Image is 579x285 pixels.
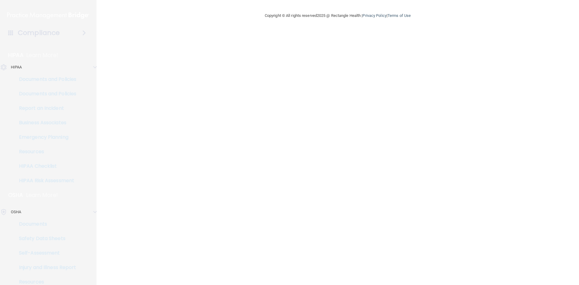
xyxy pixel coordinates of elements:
[4,250,86,256] p: Self-Assessment
[4,120,86,126] p: Business Associates
[4,149,86,155] p: Resources
[4,279,86,285] p: Resources
[4,264,86,271] p: Injury and Illness Report
[26,192,58,199] p: Learn More!
[4,163,86,169] p: HIPAA Checklist
[362,13,386,18] a: Privacy Policy
[4,178,86,184] p: HIPAA Risk Assessment
[4,91,86,97] p: Documents and Policies
[8,52,24,59] p: HIPAA
[8,192,23,199] p: OSHA
[4,105,86,111] p: Report an Incident
[388,13,411,18] a: Terms of Use
[4,221,86,227] p: Documents
[11,64,22,71] p: HIPAA
[4,76,86,82] p: Documents and Policies
[11,208,21,216] p: OSHA
[4,134,86,140] p: Emergency Planning
[27,52,59,59] p: Learn More!
[7,9,89,21] img: PMB logo
[228,6,448,25] div: Copyright © All rights reserved 2025 @ Rectangle Health | |
[18,29,60,37] h4: Compliance
[4,236,86,242] p: Safety Data Sheets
